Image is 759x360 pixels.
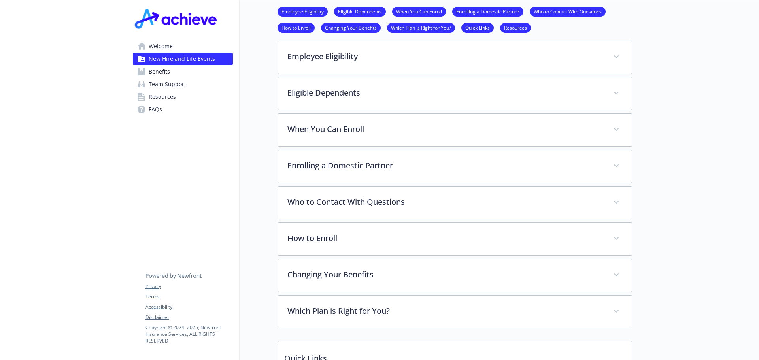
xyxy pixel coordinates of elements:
[321,24,381,31] a: Changing Your Benefits
[461,24,494,31] a: Quick Links
[149,78,186,90] span: Team Support
[133,40,233,53] a: Welcome
[287,196,604,208] p: Who to Contact With Questions
[133,53,233,65] a: New Hire and Life Events
[287,51,604,62] p: Employee Eligibility
[145,314,232,321] a: Disclaimer
[287,232,604,244] p: How to Enroll
[149,53,215,65] span: New Hire and Life Events
[278,77,632,110] div: Eligible Dependents
[133,90,233,103] a: Resources
[133,103,233,116] a: FAQs
[145,324,232,344] p: Copyright © 2024 - 2025 , Newfront Insurance Services, ALL RIGHTS RESERVED
[145,283,232,290] a: Privacy
[278,259,632,292] div: Changing Your Benefits
[278,187,632,219] div: Who to Contact With Questions
[334,8,386,15] a: Eligible Dependents
[149,65,170,78] span: Benefits
[500,24,531,31] a: Resources
[278,114,632,146] div: When You Can Enroll
[287,269,604,281] p: Changing Your Benefits
[145,293,232,300] a: Terms
[145,303,232,311] a: Accessibility
[452,8,523,15] a: Enrolling a Domestic Partner
[392,8,446,15] a: When You Can Enroll
[278,296,632,328] div: Which Plan is Right for You?
[287,305,604,317] p: Which Plan is Right for You?
[133,65,233,78] a: Benefits
[278,8,328,15] a: Employee Eligibility
[530,8,606,15] a: Who to Contact With Questions
[149,103,162,116] span: FAQs
[278,223,632,255] div: How to Enroll
[133,78,233,90] a: Team Support
[149,40,173,53] span: Welcome
[287,123,604,135] p: When You Can Enroll
[149,90,176,103] span: Resources
[278,24,315,31] a: How to Enroll
[287,87,604,99] p: Eligible Dependents
[278,150,632,183] div: Enrolling a Domestic Partner
[278,41,632,74] div: Employee Eligibility
[287,160,604,172] p: Enrolling a Domestic Partner
[387,24,455,31] a: Which Plan is Right for You?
